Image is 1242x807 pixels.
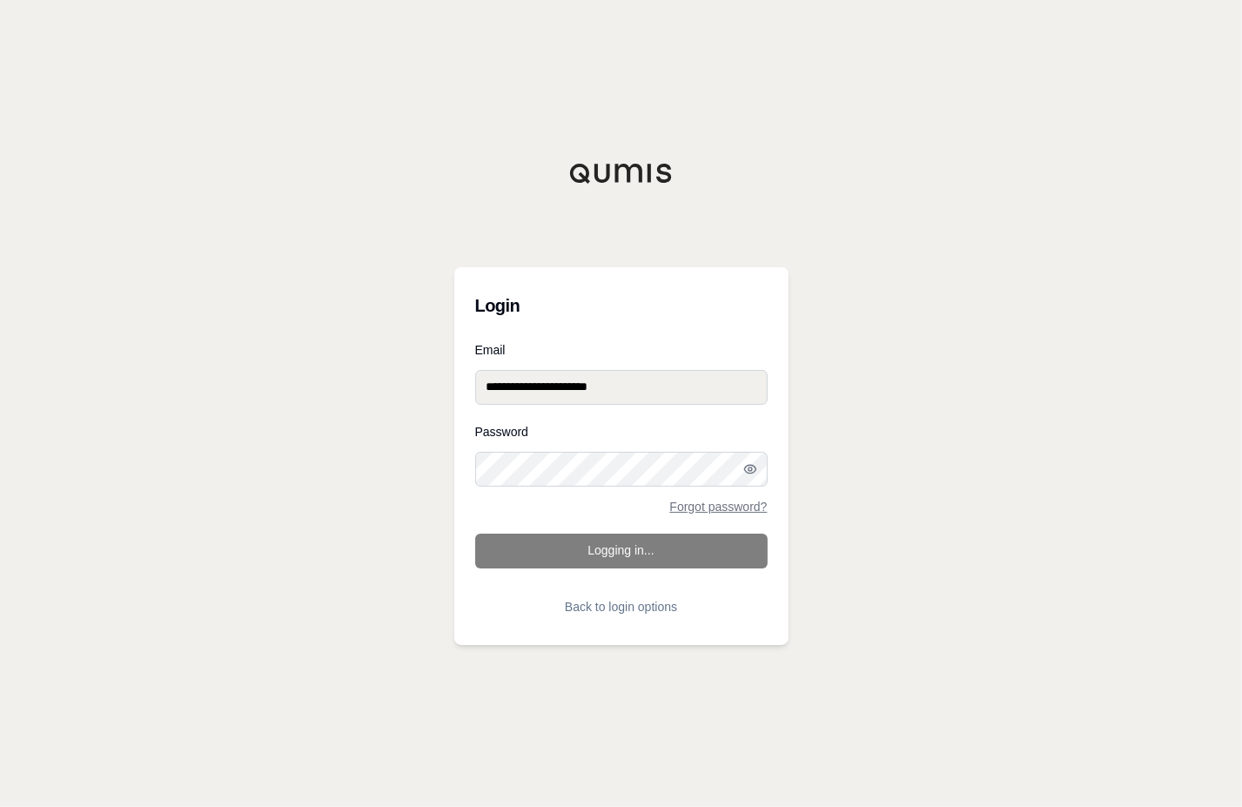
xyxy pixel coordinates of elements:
[475,344,768,356] label: Email
[475,288,768,323] h3: Login
[475,426,768,438] label: Password
[669,501,767,513] a: Forgot password?
[569,163,674,184] img: Qumis
[475,589,768,624] button: Back to login options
